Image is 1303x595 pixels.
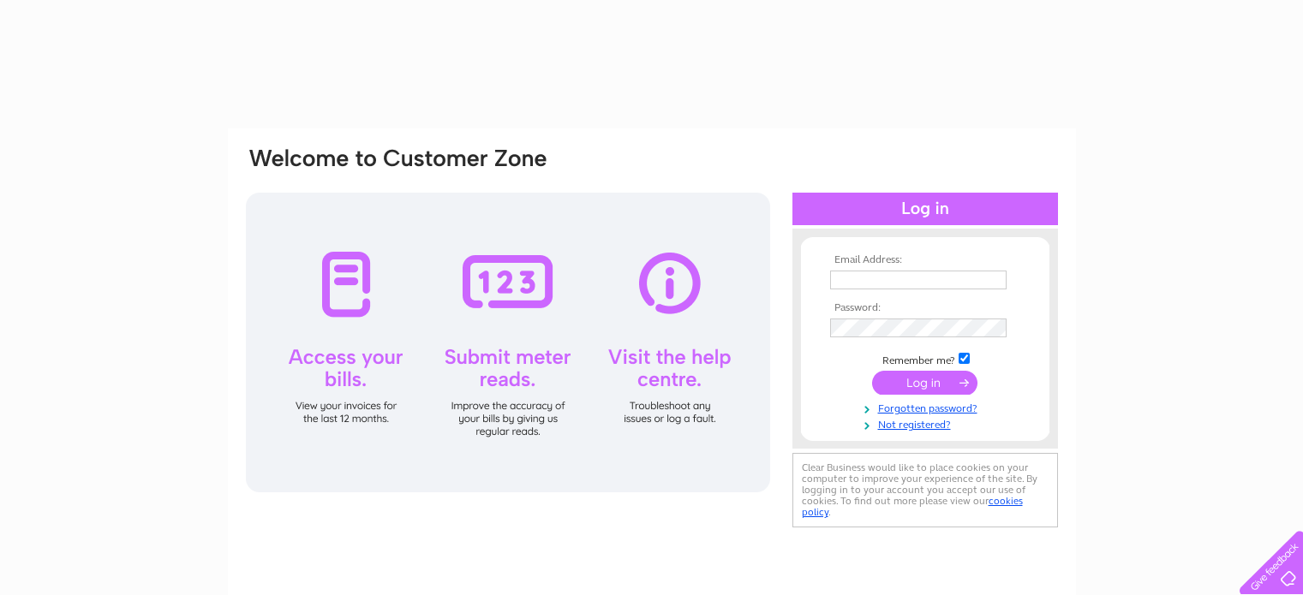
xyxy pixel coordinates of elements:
td: Remember me? [826,350,1025,367]
a: Forgotten password? [830,399,1025,415]
th: Password: [826,302,1025,314]
a: cookies policy [802,495,1023,518]
input: Submit [872,371,977,395]
th: Email Address: [826,254,1025,266]
div: Clear Business would like to place cookies on your computer to improve your experience of the sit... [792,453,1058,527]
a: Not registered? [830,415,1025,431]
